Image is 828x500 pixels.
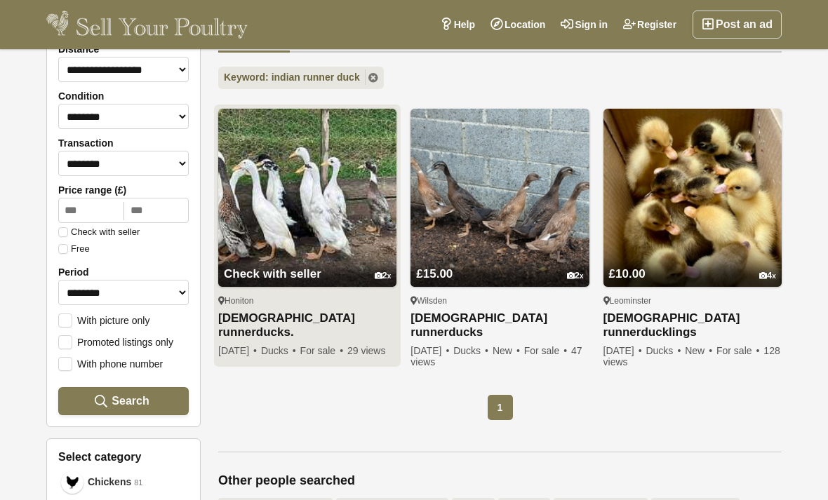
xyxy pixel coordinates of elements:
span: Search [112,394,149,407]
span: £15.00 [416,267,453,281]
a: [DEMOGRAPHIC_DATA] runnerducks. [218,311,396,339]
span: New [493,345,521,356]
div: Wilsden [410,295,589,306]
span: Ducks [453,345,490,356]
a: Post an ad [693,11,782,39]
label: Period [58,266,189,278]
a: Chickens Chickens 81 [58,468,189,496]
span: For sale [524,345,568,356]
label: Transaction [58,137,189,149]
a: [DEMOGRAPHIC_DATA] runnerducks [410,311,589,339]
span: [DATE] [603,345,643,356]
a: Location [483,11,553,39]
strong: [DEMOGRAPHIC_DATA] [218,311,355,325]
span: Check with seller [224,267,321,281]
span: [DATE] [218,345,258,356]
span: 1 [488,395,513,420]
span: New [685,345,714,356]
img: Chickens [65,475,79,489]
label: With phone number [58,357,163,370]
label: Distance [58,43,189,55]
div: 4 [759,271,776,281]
label: Promoted listings only [58,335,173,348]
label: Condition [58,90,189,102]
span: [DATE] [410,345,450,356]
label: Free [58,244,90,254]
label: Price range (£) [58,184,189,196]
strong: [DEMOGRAPHIC_DATA] [410,311,547,325]
span: For sale [300,345,345,356]
div: 2 [567,271,584,281]
strong: runner [218,325,256,339]
span: 47 views [410,345,582,367]
a: £10.00 4 [603,241,782,287]
strong: runner [410,325,448,339]
span: 29 views [347,345,385,356]
span: £10.00 [609,267,646,281]
strong: [DEMOGRAPHIC_DATA] [603,311,740,325]
a: Sign in [553,11,615,39]
span: Chickens [88,475,131,489]
em: 81 [134,477,142,489]
a: Keyword: indian runner duck [218,67,384,89]
a: £15.00 2 [410,241,589,287]
a: Register [615,11,684,39]
img: Indian runner ducklings [603,109,782,287]
a: [DEMOGRAPHIC_DATA] runnerducklings [603,311,782,339]
span: Ducks [646,345,682,356]
img: Indian runner ducks [410,109,589,287]
label: With picture only [58,313,149,326]
span: For sale [716,345,761,356]
img: Indian runner ducks. [218,109,396,287]
span: Ducks [261,345,298,356]
h3: Select category [58,450,189,464]
h2: Other people searched [218,473,782,489]
span: 128 views [603,345,780,367]
strong: runner [603,325,641,339]
label: Check with seller [58,227,140,237]
div: 2 [375,271,392,281]
button: Search [58,387,189,415]
img: Sell Your Poultry [46,11,248,39]
a: Check with seller 2 [218,241,396,287]
div: Leominster [603,295,782,306]
a: Help [432,11,483,39]
div: Honiton [218,295,396,306]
